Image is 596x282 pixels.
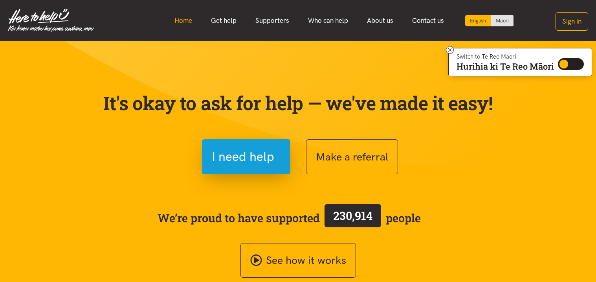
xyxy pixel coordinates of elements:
a: Get help [202,12,246,29]
p: Hurihia ki Te Reo Māori [457,63,554,70]
p: Switch to Te Reo Māori [457,54,554,59]
span: We’re proud to have supported people [158,203,421,233]
button: Make a referral [306,139,398,174]
a: Home [165,12,202,29]
span: 230,914 [333,208,372,223]
div: Language toggle [465,15,514,26]
p: It's okay to ask for help — we've made it easy! [102,92,495,114]
a: 230,914 [320,203,386,233]
div: Current language [465,15,491,26]
a: Who can help [299,12,358,29]
a: Switch to Te Reo Māori [491,15,513,26]
a: Supporters [246,12,299,29]
span: I need help [212,147,274,167]
button: I need help [202,139,290,174]
a: About us [358,12,403,29]
button: Sign in [556,12,588,31]
a: Contact us [403,12,453,29]
a: See how it works [240,243,356,278]
img: Home [8,9,94,32]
